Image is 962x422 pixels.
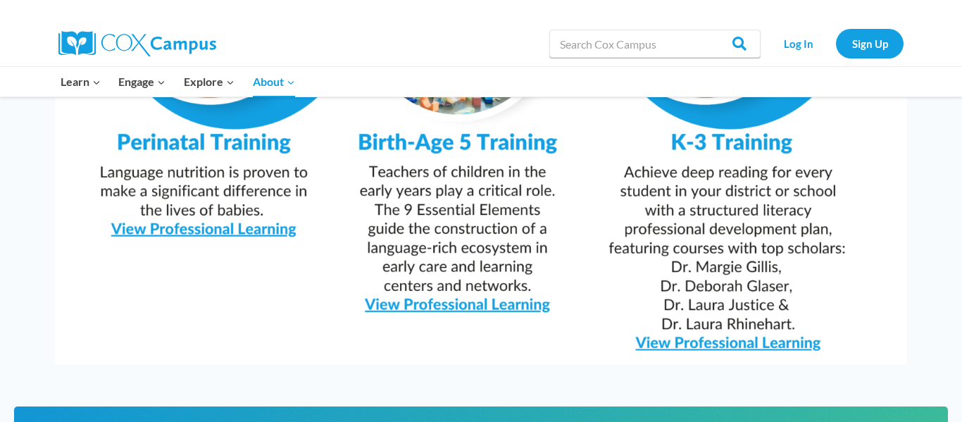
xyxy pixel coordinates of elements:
[175,67,244,97] button: Child menu of Explore
[836,29,904,58] a: Sign Up
[51,67,304,97] nav: Primary Navigation
[549,30,761,58] input: Search Cox Campus
[58,31,216,56] img: Cox Campus
[244,67,304,97] button: Child menu of About
[768,29,829,58] a: Log In
[51,67,110,97] button: Child menu of Learn
[110,67,175,97] button: Child menu of Engage
[768,29,904,58] nav: Secondary Navigation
